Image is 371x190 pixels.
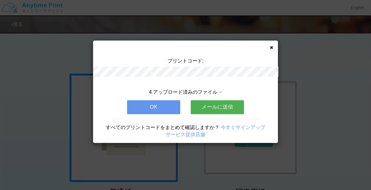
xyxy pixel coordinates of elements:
span: 4 アップロード済みのファイル [149,89,217,95]
span: プリントコード: [168,58,203,63]
button: メールに送信 [191,100,244,114]
span: すべてのプリントコードをまとめて確認しますか？ [106,125,220,130]
a: 今すぐサインアップ [221,125,265,130]
a: サービス提供店舗 [166,132,205,137]
button: OK [127,100,180,114]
